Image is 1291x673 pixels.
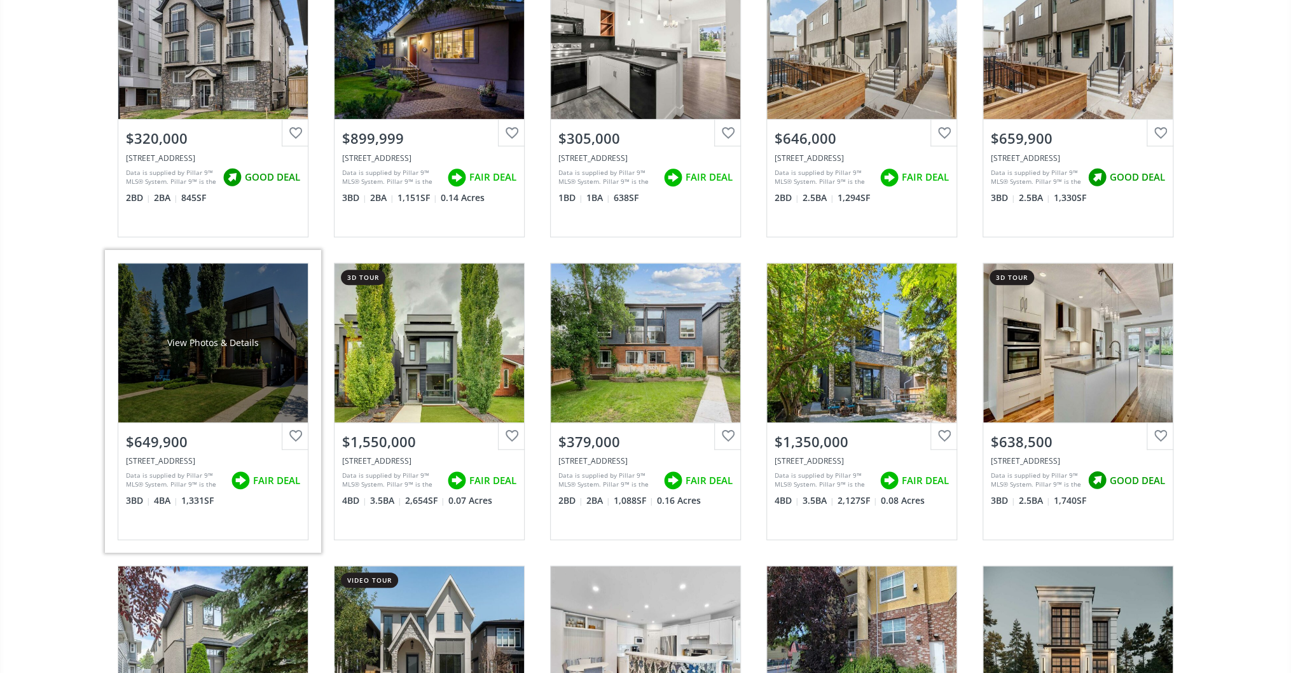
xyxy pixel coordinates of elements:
[126,432,300,452] div: $649,900
[803,191,834,204] span: 2.5 BA
[342,168,441,187] div: Data is supplied by Pillar 9™ MLS® System. Pillar 9™ is the owner of the copyright in its MLS® Sy...
[370,191,394,204] span: 2 BA
[558,432,733,452] div: $379,000
[370,494,402,507] span: 3.5 BA
[660,468,686,493] img: rating icon
[991,128,1165,148] div: $659,900
[991,191,1016,204] span: 3 BD
[991,494,1016,507] span: 3 BD
[1019,494,1051,507] span: 2.5 BA
[321,250,537,553] a: 3d tour$1,550,000[STREET_ADDRESS]Data is supplied by Pillar 9™ MLS® System. Pillar 9™ is the owne...
[991,153,1165,163] div: 2220 26 Avenue SW #5, Calgary, AB T2T 1E8
[876,165,902,190] img: rating icon
[660,165,686,190] img: rating icon
[405,494,445,507] span: 2,654 SF
[167,336,259,349] div: View Photos & Details
[686,474,733,487] span: FAIR DEAL
[775,471,873,490] div: Data is supplied by Pillar 9™ MLS® System. Pillar 9™ is the owner of the copyright in its MLS® Sy...
[558,494,583,507] span: 2 BD
[342,191,367,204] span: 3 BD
[558,471,657,490] div: Data is supplied by Pillar 9™ MLS® System. Pillar 9™ is the owner of the copyright in its MLS® Sy...
[342,455,516,466] div: 2614 21 Street SW, Calgary, AB T2T 5A8
[657,494,701,507] span: 0.16 Acres
[228,468,253,493] img: rating icon
[775,153,949,163] div: 2220 26 Avenue SW #6, Calgary, AB T2T 1E8
[775,494,799,507] span: 4 BD
[537,250,754,553] a: $379,000[STREET_ADDRESS]Data is supplied by Pillar 9™ MLS® System. Pillar 9™ is the owner of the ...
[881,494,925,507] span: 0.08 Acres
[181,494,214,507] span: 1,331 SF
[126,153,300,163] div: 2111 34 Avenue SW #201, Calgary, AB T2T 2C5
[1054,191,1086,204] span: 1,330 SF
[444,165,469,190] img: rating icon
[126,494,151,507] span: 3 BD
[558,153,733,163] div: 3600 15A Street SW #317, Calgary, AB T2T 5P8
[126,128,300,148] div: $320,000
[219,165,245,190] img: rating icon
[154,494,178,507] span: 4 BA
[558,128,733,148] div: $305,000
[1084,468,1110,493] img: rating icon
[991,432,1165,452] div: $638,500
[181,191,206,204] span: 845 SF
[902,170,949,184] span: FAIR DEAL
[558,191,583,204] span: 1 BD
[775,455,949,466] div: 3917 15A Street SW, Calgary, AB T2T 4C8
[469,170,516,184] span: FAIR DEAL
[444,468,469,493] img: rating icon
[448,494,492,507] span: 0.07 Acres
[342,153,516,163] div: 3046 26A Street SW, Calgary, AB T3E 2E3
[1110,474,1165,487] span: GOOD DEAL
[105,250,321,553] a: View Photos & Details$649,900[STREET_ADDRESS]Data is supplied by Pillar 9™ MLS® System. Pillar 9™...
[397,191,438,204] span: 1,151 SF
[614,191,639,204] span: 638 SF
[558,168,657,187] div: Data is supplied by Pillar 9™ MLS® System. Pillar 9™ is the owner of the copyright in its MLS® Sy...
[342,494,367,507] span: 4 BD
[991,168,1081,187] div: Data is supplied by Pillar 9™ MLS® System. Pillar 9™ is the owner of the copyright in its MLS® Sy...
[775,168,873,187] div: Data is supplied by Pillar 9™ MLS® System. Pillar 9™ is the owner of the copyright in its MLS® Sy...
[1054,494,1086,507] span: 1,740 SF
[558,455,733,466] div: 2031 34 Avenue SW #5, Calgary, AB T2T 2C4
[775,432,949,452] div: $1,350,000
[686,170,733,184] span: FAIR DEAL
[803,494,834,507] span: 3.5 BA
[876,468,902,493] img: rating icon
[614,494,654,507] span: 1,088 SF
[342,432,516,452] div: $1,550,000
[253,474,300,487] span: FAIR DEAL
[991,471,1081,490] div: Data is supplied by Pillar 9™ MLS® System. Pillar 9™ is the owner of the copyright in its MLS® Sy...
[126,471,224,490] div: Data is supplied by Pillar 9™ MLS® System. Pillar 9™ is the owner of the copyright in its MLS® Sy...
[775,128,949,148] div: $646,000
[838,494,878,507] span: 2,127 SF
[1019,191,1051,204] span: 2.5 BA
[469,474,516,487] span: FAIR DEAL
[126,168,216,187] div: Data is supplied by Pillar 9™ MLS® System. Pillar 9™ is the owner of the copyright in its MLS® Sy...
[754,250,970,553] a: $1,350,000[STREET_ADDRESS]Data is supplied by Pillar 9™ MLS® System. Pillar 9™ is the owner of th...
[342,471,441,490] div: Data is supplied by Pillar 9™ MLS® System. Pillar 9™ is the owner of the copyright in its MLS® Sy...
[586,494,611,507] span: 2 BA
[970,250,1186,553] a: 3d tour$638,500[STREET_ADDRESS]Data is supplied by Pillar 9™ MLS® System. Pillar 9™ is the owner ...
[126,455,300,466] div: 2408 24A Street SW #1, Calgary, AB T3E 1W1
[1110,170,1165,184] span: GOOD DEAL
[1084,165,1110,190] img: rating icon
[342,128,516,148] div: $899,999
[902,474,949,487] span: FAIR DEAL
[126,191,151,204] span: 2 BD
[775,191,799,204] span: 2 BD
[245,170,300,184] span: GOOD DEAL
[154,191,178,204] span: 2 BA
[838,191,870,204] span: 1,294 SF
[586,191,611,204] span: 1 BA
[991,455,1165,466] div: 2717 17 Street SW #208, Calgary, AB T2T 4N4
[441,191,485,204] span: 0.14 Acres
